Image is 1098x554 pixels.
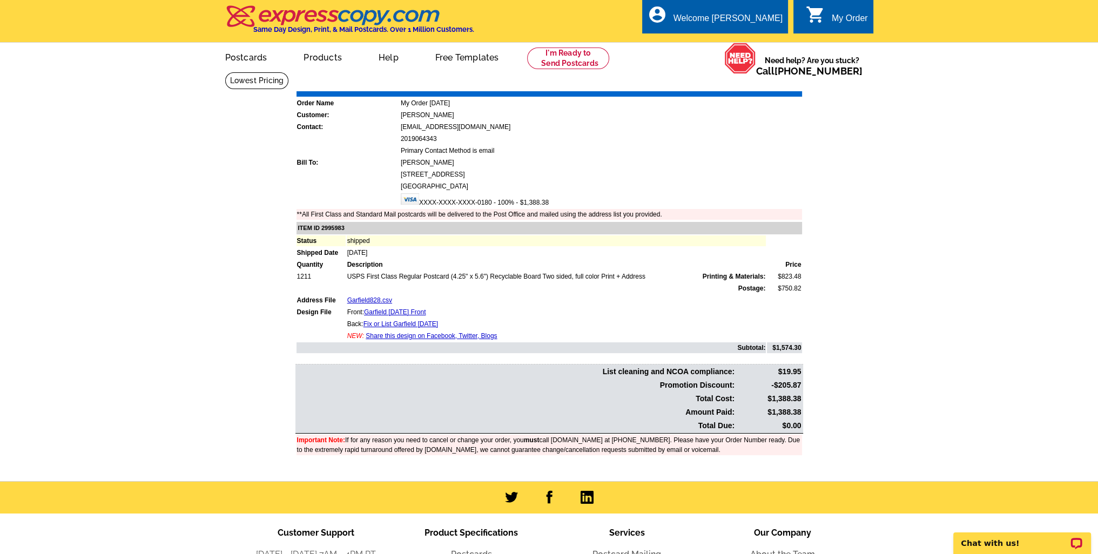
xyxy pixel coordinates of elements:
h4: Same Day Design, Print, & Mail Postcards. Over 1 Million Customers. [253,25,474,33]
td: ITEM ID 2995983 [297,222,802,234]
td: List cleaning and NCOA compliance: [297,366,736,378]
a: Free Templates [418,44,516,69]
td: If for any reason you need to cancel or change your order, you call [DOMAIN_NAME] at [PHONE_NUMBE... [297,435,802,455]
span: NEW: [347,332,364,340]
td: 2019064343 [400,133,802,144]
a: Postcards [208,44,285,69]
td: $0.00 [736,420,801,432]
td: -$205.87 [736,379,801,391]
td: Back: [347,319,766,329]
td: $823.48 [767,271,801,282]
td: 1211 [297,271,346,282]
td: $19.95 [736,366,801,378]
td: Description [347,259,766,270]
td: Promotion Discount: [297,379,736,391]
td: [EMAIL_ADDRESS][DOMAIN_NAME] [400,121,802,132]
span: Services [609,528,645,538]
td: Quantity [297,259,346,270]
i: account_circle [648,5,667,24]
div: My Order [832,13,868,29]
td: My Order [DATE] [400,98,802,109]
td: Order Name [297,98,399,109]
td: Primary Contact Method is email [400,145,802,156]
td: Amount Paid: [297,406,736,418]
td: $750.82 [767,283,801,294]
span: Need help? Are you stuck? [756,55,868,77]
span: Call [756,65,863,77]
td: [GEOGRAPHIC_DATA] [400,181,802,192]
a: Help [361,44,416,69]
div: Welcome [PERSON_NAME] [673,13,783,29]
a: Fix or List Garfield [DATE] [363,320,438,328]
span: Printing & Materials: [703,272,766,281]
td: Front: [347,307,766,317]
font: Important Note: [297,436,345,444]
a: Garfield [DATE] Front [364,308,426,316]
a: Garfield828.csv [347,296,392,304]
iframe: LiveChat chat widget [946,520,1098,554]
td: Total Cost: [297,393,736,405]
td: shipped [347,235,766,246]
td: Contact: [297,121,399,132]
i: shopping_cart [806,5,825,24]
td: [PERSON_NAME] [400,157,802,168]
td: **All First Class and Standard Mail postcards will be delivered to the Post Office and mailed usi... [297,209,802,220]
a: Same Day Design, Print, & Mail Postcards. Over 1 Million Customers. [225,13,474,33]
span: Our Company [754,528,811,538]
td: Price [767,259,801,270]
a: Products [286,44,359,69]
td: Bill To: [297,157,399,168]
td: Status [297,235,346,246]
td: $1,574.30 [767,342,801,353]
td: Shipped Date [297,247,346,258]
a: shopping_cart My Order [806,12,868,25]
td: XXXX-XXXX-XXXX-0180 - 100% - $1,388.38 [400,193,802,208]
td: [STREET_ADDRESS] [400,169,802,180]
td: $1,388.38 [736,393,801,405]
span: Product Specifications [425,528,518,538]
td: Subtotal: [297,342,766,353]
td: USPS First Class Regular Postcard (4.25" x 5.6") Recyclable Board Two sided, full color Print + A... [347,271,766,282]
strong: Postage: [738,285,766,292]
img: visa.gif [401,193,419,205]
b: must [524,436,540,444]
td: $1,388.38 [736,406,801,418]
td: Address File [297,295,346,306]
span: Customer Support [278,528,354,538]
td: Design File [297,307,346,317]
td: [DATE] [347,247,766,258]
td: Customer: [297,110,399,120]
td: [PERSON_NAME] [400,110,802,120]
img: help [724,43,756,74]
a: [PHONE_NUMBER] [774,65,863,77]
td: Total Due: [297,420,736,432]
a: Share this design on Facebook, Twitter, Blogs [366,332,497,340]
